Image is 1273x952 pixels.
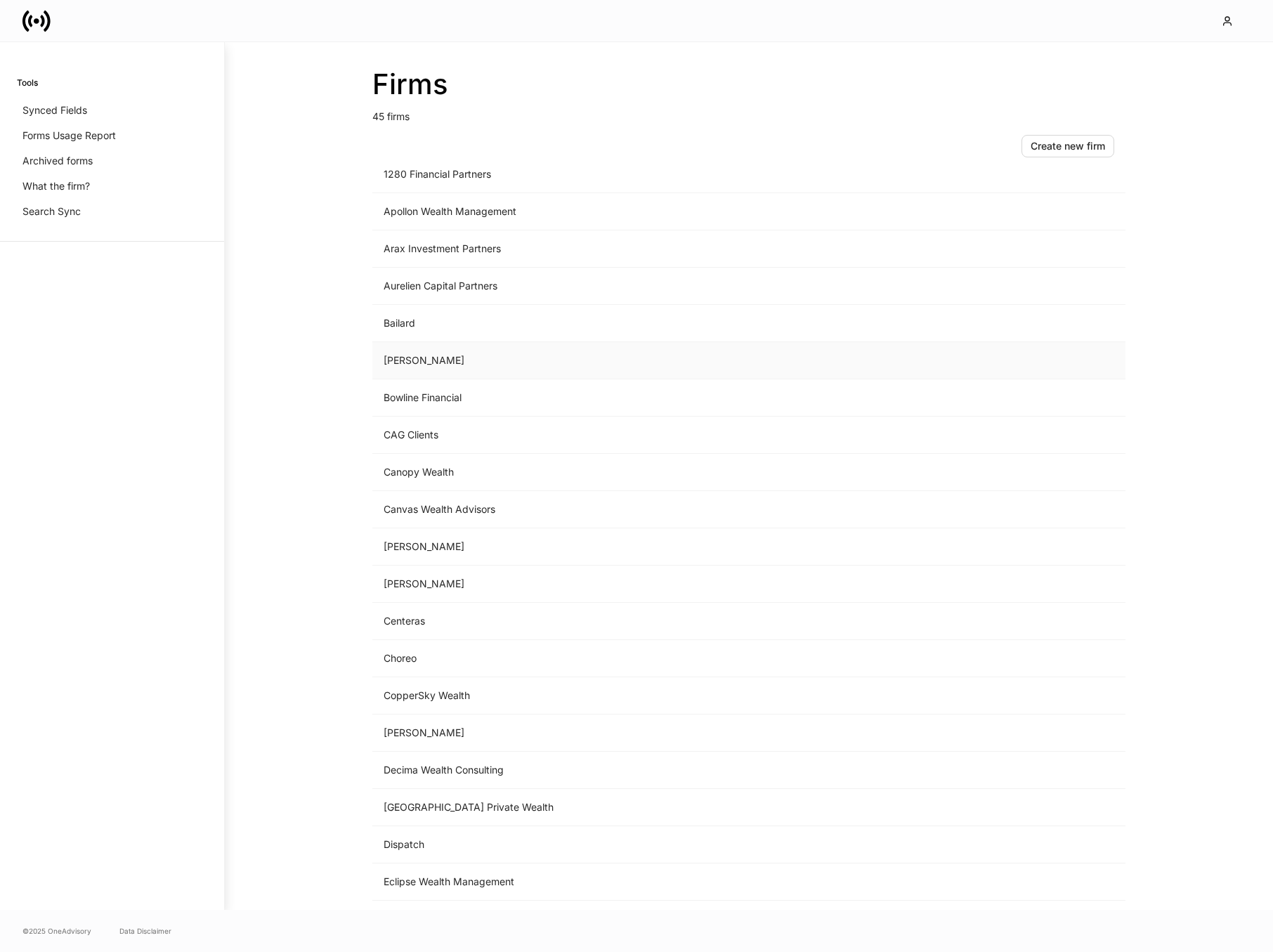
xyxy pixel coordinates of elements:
p: 45 firms [372,101,1125,124]
td: 1280 Financial Partners [372,156,892,193]
td: [PERSON_NAME] [372,566,892,603]
p: Search Sync [22,204,81,219]
td: Canvas Wealth Advisors [372,491,892,528]
a: Forms Usage Report [17,123,207,148]
td: Dispatch [372,826,892,863]
td: Eclipse Wealth Management [372,863,892,901]
h6: Tools [17,76,38,89]
td: Aurelien Capital Partners [372,268,892,305]
div: Create new firm [1031,141,1105,151]
span: © 2025 OneAdvisory [22,925,91,937]
p: Archived forms [22,154,93,168]
p: Synced Fields [22,103,87,117]
a: What the firm? [17,174,207,199]
a: Search Sync [17,199,207,224]
td: Canopy Wealth [372,454,892,491]
p: What the firm? [22,179,90,193]
td: [PERSON_NAME] [372,342,892,379]
td: Apollon Wealth Management [372,193,892,230]
td: Bailard [372,305,892,342]
td: CAG Clients [372,417,892,454]
td: [PERSON_NAME] Management [372,901,892,938]
td: [PERSON_NAME] [372,528,892,566]
td: [GEOGRAPHIC_DATA] Private Wealth [372,789,892,826]
td: Centeras [372,603,892,640]
a: Archived forms [17,148,207,174]
td: Bowline Financial [372,379,892,417]
a: Data Disclaimer [119,925,171,937]
p: Forms Usage Report [22,129,116,143]
h2: Firms [372,67,1125,101]
td: [PERSON_NAME] [372,715,892,752]
td: Decima Wealth Consulting [372,752,892,789]
td: Arax Investment Partners [372,230,892,268]
td: CopperSky Wealth [372,677,892,715]
td: Choreo [372,640,892,677]
a: Synced Fields [17,98,207,123]
button: Create new firm [1021,135,1114,157]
